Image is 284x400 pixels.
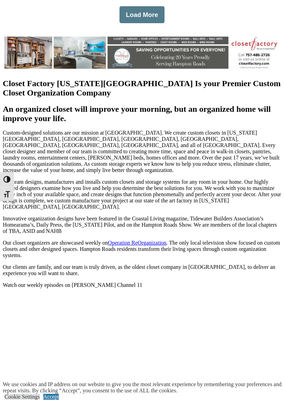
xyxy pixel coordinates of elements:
[3,35,281,70] img: 20th anniversary sale
[3,216,281,234] p: Innovative organization designs have been featured in the Coastal Living magazine, Tidewater Buil...
[3,79,281,98] h1: Closet Factory [US_STATE][GEOGRAPHIC_DATA] Is your Premier Custom Closet Organization Company
[3,282,281,288] p: Watch our weekly episodes on [PERSON_NAME] Channel 11
[43,394,59,400] a: Accept
[3,179,281,210] p: Our team designs, manufactures and installs custom closets and storage systems for any room in yo...
[3,130,281,173] p: Custom-designed solutions are our mission at [GEOGRAPHIC_DATA]. We create custom closets in [US_S...
[3,104,281,123] h2: An organized closet will improve your morning, but an organized home will improve your life.
[3,264,281,276] p: Our clients are family, and our team is truly driven, as the oldest closet company in [GEOGRAPHIC...
[3,381,284,394] div: We use cookies and IP address on our website to give you the most relevant experience by remember...
[3,240,281,258] p: Our closet organizers are showcased weekly on . The only local television show focused on custom ...
[108,240,167,246] a: Operation ReOrganization
[119,6,165,24] button: Click here to load more staff images
[5,394,40,400] a: Cookie Settings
